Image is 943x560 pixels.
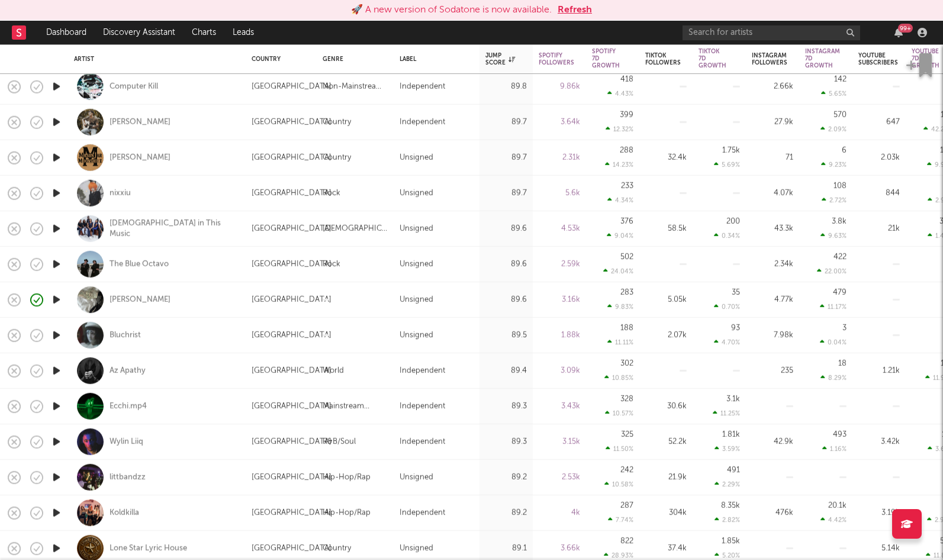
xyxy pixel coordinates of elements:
[752,115,793,129] div: 27.9k
[110,294,170,305] a: [PERSON_NAME]
[607,90,633,98] div: 4.43 %
[604,481,633,488] div: 10.58 %
[820,303,847,311] div: 11.17 %
[620,538,633,545] div: 822
[822,445,847,453] div: 1.16 %
[110,472,146,482] a: littbandzz
[752,221,793,236] div: 43.3k
[645,399,687,413] div: 30.6k
[252,328,332,342] div: [GEOGRAPHIC_DATA]
[858,52,898,66] div: YouTube Subscribers
[323,221,388,236] div: [DEMOGRAPHIC_DATA]
[323,56,382,63] div: Genre
[110,81,158,92] a: Computer Kill
[252,186,332,200] div: [GEOGRAPHIC_DATA]
[699,48,726,69] div: Tiktok 7D Growth
[605,161,633,169] div: 14.23 %
[252,506,332,520] div: [GEOGRAPHIC_DATA]
[485,52,515,66] div: Jump Score
[400,56,468,63] div: Label
[558,3,592,17] button: Refresh
[252,363,332,378] div: [GEOGRAPHIC_DATA]
[110,259,169,269] a: The Blue Octavo
[607,339,633,346] div: 11.11 %
[713,410,740,417] div: 11.25 %
[252,292,332,307] div: [GEOGRAPHIC_DATA]
[539,186,580,200] div: 5.6k
[485,541,527,555] div: 89.1
[606,125,633,133] div: 12.32 %
[485,79,527,94] div: 89.8
[752,186,793,200] div: 4.07k
[539,435,580,449] div: 3.15k
[858,541,900,555] div: 5.14k
[592,48,620,69] div: Spotify 7D Growth
[539,470,580,484] div: 2.53k
[620,253,633,261] div: 502
[252,150,332,165] div: [GEOGRAPHIC_DATA]
[645,52,681,66] div: Tiktok Followers
[858,186,900,200] div: 844
[858,435,900,449] div: 3.42k
[820,232,847,240] div: 9.63 %
[645,506,687,520] div: 304k
[620,360,633,368] div: 302
[485,399,527,413] div: 89.3
[252,435,332,449] div: [GEOGRAPHIC_DATA]
[539,221,580,236] div: 4.53k
[752,506,793,520] div: 476k
[252,221,332,236] div: [GEOGRAPHIC_DATA]
[252,257,332,271] div: [GEOGRAPHIC_DATA]
[731,324,740,332] div: 93
[485,328,527,342] div: 89.5
[820,374,847,382] div: 8.29 %
[110,330,141,340] a: Bluchrist
[732,289,740,297] div: 35
[752,79,793,94] div: 2.66k
[323,470,371,484] div: Hip-Hop/Rap
[400,115,445,129] div: Independent
[620,218,633,226] div: 376
[715,481,740,488] div: 2.29 %
[323,541,351,555] div: Country
[833,289,847,297] div: 479
[110,117,170,127] a: [PERSON_NAME]
[252,470,332,484] div: [GEOGRAPHIC_DATA]
[400,435,445,449] div: Independent
[252,56,305,63] div: Country
[721,502,740,510] div: 8.35k
[485,257,527,271] div: 89.6
[722,147,740,155] div: 1.75k
[110,218,237,239] a: [DEMOGRAPHIC_DATA] in This Music
[252,541,332,555] div: [GEOGRAPHIC_DATA]
[351,3,552,17] div: 🚀 A new version of Sodatone is now available.
[608,516,633,524] div: 7.74 %
[400,506,445,520] div: Independent
[833,253,847,261] div: 422
[607,303,633,311] div: 9.83 %
[752,435,793,449] div: 42.9k
[834,76,847,83] div: 142
[858,221,900,236] div: 21k
[822,197,847,204] div: 2.72 %
[539,506,580,520] div: 4k
[752,363,793,378] div: 235
[752,292,793,307] div: 4.77k
[833,431,847,439] div: 493
[400,399,445,413] div: Independent
[400,470,433,484] div: Unsigned
[820,125,847,133] div: 2.09 %
[726,218,740,226] div: 200
[539,52,574,66] div: Spotify Followers
[323,115,351,129] div: Country
[603,268,633,275] div: 24.04 %
[400,221,433,236] div: Unsigned
[323,79,388,94] div: Non-Mainstream Electronic
[820,516,847,524] div: 4.42 %
[620,324,633,332] div: 188
[842,324,847,332] div: 3
[620,111,633,119] div: 399
[400,186,433,200] div: Unsigned
[323,186,340,200] div: Rock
